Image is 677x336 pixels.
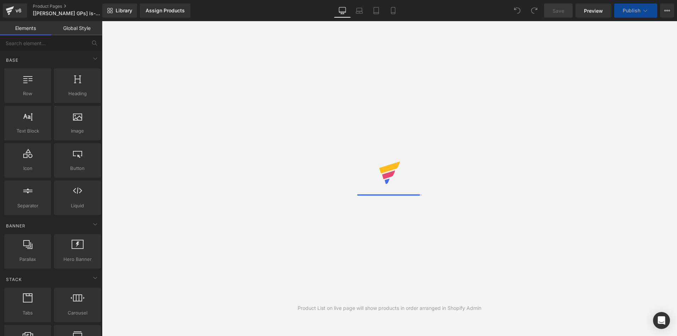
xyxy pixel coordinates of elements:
a: Global Style [51,21,102,35]
div: Product List on live page will show products in order arranged in Shopify Admin [298,304,481,312]
a: New Library [102,4,137,18]
button: Publish [614,4,657,18]
span: Button [56,165,99,172]
a: Laptop [351,4,368,18]
span: Library [116,7,132,14]
span: Carousel [56,309,99,317]
button: Redo [527,4,541,18]
a: Tablet [368,4,385,18]
span: Stack [5,276,23,283]
span: Separator [6,202,49,209]
span: Text Block [6,127,49,135]
span: Base [5,57,19,63]
span: Tabs [6,309,49,317]
span: Icon [6,165,49,172]
a: Desktop [334,4,351,18]
button: Undo [510,4,524,18]
div: Open Intercom Messenger [653,312,670,329]
span: Liquid [56,202,99,209]
span: Row [6,90,49,97]
span: Parallax [6,256,49,263]
span: Hero Banner [56,256,99,263]
button: More [660,4,674,18]
span: Publish [623,8,640,13]
a: Product Pages [33,4,114,9]
div: v6 [14,6,23,15]
a: Preview [575,4,611,18]
span: [[PERSON_NAME] GPs] is-new-echo [33,11,100,16]
span: Heading [56,90,99,97]
div: Assign Products [146,8,185,13]
span: Banner [5,222,26,229]
a: Mobile [385,4,402,18]
span: Save [553,7,564,14]
span: Image [56,127,99,135]
a: v6 [3,4,27,18]
span: Preview [584,7,603,14]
